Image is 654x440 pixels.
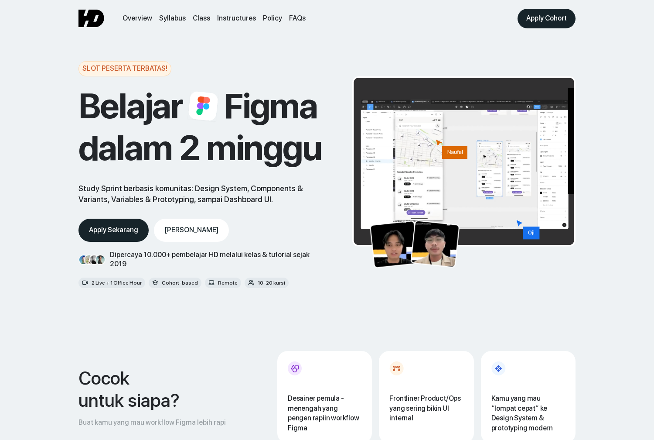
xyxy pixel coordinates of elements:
div: Kamu yang mau “lompat cepat” ke Design System & prototyping modern [491,394,565,433]
div: Apply Cohort [526,14,567,23]
a: Class [193,14,210,23]
a: Syllabus [159,14,186,23]
div: Study Sprint berbasis komunitas: Design System, Components & Variants, Variables & Prototyping, s... [78,183,326,205]
div: dalam [78,127,172,169]
a: Policy [263,14,282,23]
div: 2 [179,127,199,169]
div: 2 Live + 1 Office Hour [92,278,142,288]
div: Figma [224,85,317,127]
div: Belajar [78,85,182,127]
div: Remote [218,278,238,288]
div: 10–20 kursi [258,278,285,288]
div: Buat kamu yang mau workflow Figma lebih rapi [78,418,226,427]
a: [PERSON_NAME] [154,219,229,242]
div: Cohort-based [162,278,198,288]
div: Desainer pemula - menengah yang pengen rapiin workflow Figma [288,394,361,433]
a: Apply Cohort [518,9,576,28]
div: Cocok untuk siapa? [78,367,180,411]
a: Overview [123,14,152,23]
div: [PERSON_NAME] [164,226,218,235]
a: Instructures [217,14,256,23]
a: FAQs [289,14,306,23]
div: Slot Peserta Terbatas! [82,64,167,73]
div: minggu [206,127,322,169]
div: Frontliner Product/Ops yang sering bikin UI internal [389,394,463,423]
div: Dipercaya 10.000+ pembelajar HD melalui kelas & tutorial sejak 2019 [110,251,327,269]
a: Apply Sekarang [78,219,149,242]
div: Apply Sekarang [89,226,138,235]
